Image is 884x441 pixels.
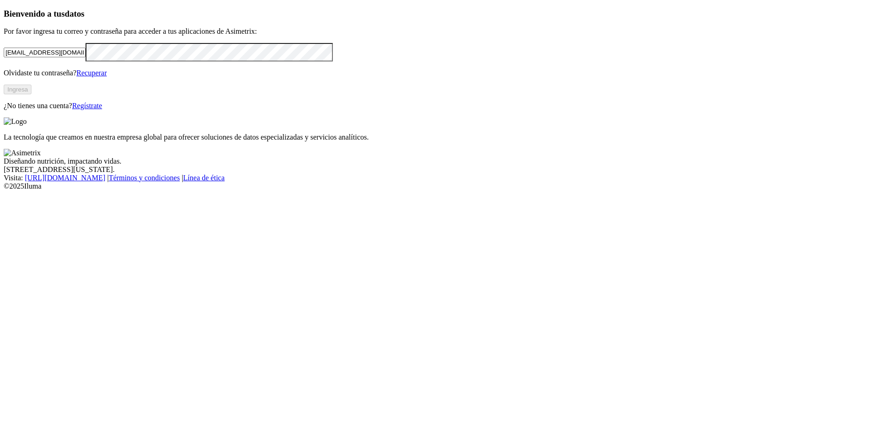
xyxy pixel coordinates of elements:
[4,69,880,77] p: Olvidaste tu contraseña?
[76,69,107,77] a: Recuperar
[4,85,31,94] button: Ingresa
[183,174,225,182] a: Línea de ética
[4,117,27,126] img: Logo
[4,165,880,174] div: [STREET_ADDRESS][US_STATE].
[25,174,105,182] a: [URL][DOMAIN_NAME]
[4,149,41,157] img: Asimetrix
[109,174,180,182] a: Términos y condiciones
[4,27,880,36] p: Por favor ingresa tu correo y contraseña para acceder a tus aplicaciones de Asimetrix:
[72,102,102,110] a: Regístrate
[4,174,880,182] div: Visita : | |
[4,9,880,19] h3: Bienvenido a tus
[65,9,85,18] span: datos
[4,133,880,141] p: La tecnología que creamos en nuestra empresa global para ofrecer soluciones de datos especializad...
[4,48,86,57] input: Tu correo
[4,182,880,190] div: © 2025 Iluma
[4,102,880,110] p: ¿No tienes una cuenta?
[4,157,880,165] div: Diseñando nutrición, impactando vidas.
